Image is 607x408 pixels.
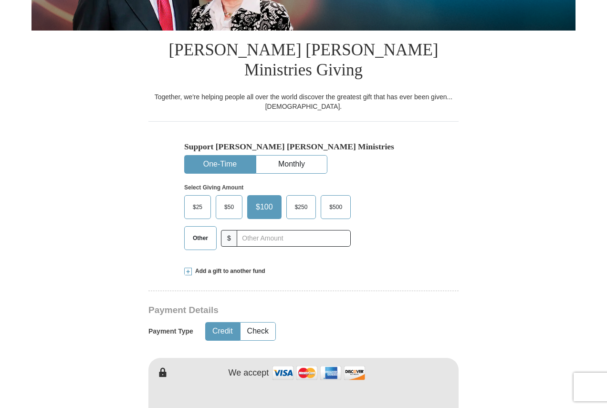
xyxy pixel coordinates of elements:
span: $ [221,230,237,247]
h5: Support [PERSON_NAME] [PERSON_NAME] Ministries [184,142,423,152]
span: $500 [324,200,347,214]
button: One-Time [185,156,255,173]
strong: Select Giving Amount [184,184,243,191]
h1: [PERSON_NAME] [PERSON_NAME] Ministries Giving [148,31,459,92]
h5: Payment Type [148,327,193,335]
span: $25 [188,200,207,214]
input: Other Amount [237,230,351,247]
div: Together, we're helping people all over the world discover the greatest gift that has ever been g... [148,92,459,111]
span: $250 [290,200,313,214]
span: $100 [251,200,278,214]
span: $50 [220,200,239,214]
span: Add a gift to another fund [192,267,265,275]
span: Other [188,231,213,245]
button: Monthly [256,156,327,173]
button: Check [241,323,275,340]
button: Credit [206,323,240,340]
h3: Payment Details [148,305,392,316]
img: credit cards accepted [271,363,366,383]
h4: We accept [229,368,269,378]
